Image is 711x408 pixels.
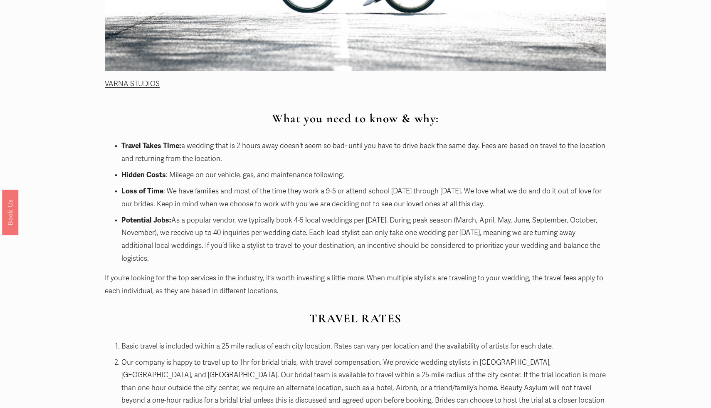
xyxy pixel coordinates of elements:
strong: Travel Takes Time: [121,141,181,150]
p: : Mileage on our vehicle, gas, and maintenance following. [121,169,606,182]
a: Book Us [2,189,18,235]
strong: Loss of Time [121,187,163,195]
p: As a popular vendor, we typically book 4-5 local weddings per [DATE]. During peak season (March, ... [121,214,606,265]
strong: What you need to know & why: [272,111,439,126]
strong: Potential Jobs: [121,216,171,225]
p: Basic travel is included within a 25 mile radius of each city location. Rates can vary per locati... [121,340,606,353]
strong: TRAVEL RATES [309,311,401,326]
p: : We have families and most of the time they work a 9-5 or attend school [DATE] through [DATE]. W... [121,185,606,210]
p: a wedding that is 2 hours away doesn't seem so bad- until you have to drive back the same day. Fe... [121,140,606,165]
p: If you’re looking for the top services in the industry, it’s worth investing a little more. When ... [105,272,606,297]
a: VARNA STUDIOS [105,79,160,88]
strong: Hidden Costs [121,171,166,179]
